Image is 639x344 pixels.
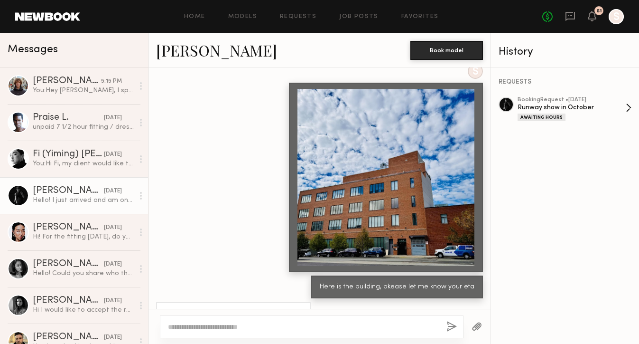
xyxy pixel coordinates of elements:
div: Praise L. [33,113,104,123]
div: [DATE] [104,187,122,196]
div: [PERSON_NAME] [33,223,104,232]
div: Hello! Could you share who the designers will be please [33,269,134,278]
div: You: Hey [PERSON_NAME], I spoke with my clients, and they’ve agreed to pay an additional $100 to ... [33,86,134,95]
a: Job Posts [339,14,379,20]
div: unpaid 7 1/2 hour fitting / dress rehearsal (no food for models at all for it) & stayed until 7:1... [33,123,134,132]
div: Fi (Yiming) [PERSON_NAME] [33,150,104,159]
a: S [609,9,624,24]
div: Here is the building, pkease let me know your eta [320,282,474,293]
div: [DATE] [104,296,122,306]
div: 61 [596,9,602,14]
div: [DATE] [104,223,122,232]
div: [PERSON_NAME] [33,296,104,306]
div: [DATE] [104,114,122,123]
div: [PERSON_NAME] [33,333,104,342]
div: [DATE] [104,150,122,159]
div: REQUESTS [499,79,631,86]
div: 5:15 PM [101,77,122,86]
div: Awaiting Hours [518,114,565,121]
a: Requests [280,14,316,20]
a: Favorites [401,14,439,20]
button: Book model [410,41,483,60]
div: Hi! For the fitting [DATE], do you need us for the whole time or can we come in whenever during t... [33,232,134,241]
div: [PERSON_NAME] [33,259,104,269]
div: [PERSON_NAME] [33,76,101,86]
span: Messages [8,44,58,55]
div: Hello! I just arrived and am on the 5th floor [33,196,134,205]
div: Hi I would like to accept the request could you give me more details please [33,306,134,315]
a: Book model [410,46,483,54]
div: History [499,47,631,57]
div: [DATE] [104,260,122,269]
a: Home [184,14,205,20]
a: Models [228,14,257,20]
a: [PERSON_NAME] [156,40,277,60]
div: You: Hi Fi, my client would like to know everyone's eta for the show [DATE]. [33,159,134,168]
div: [PERSON_NAME] [33,186,104,196]
div: booking Request • [DATE] [518,97,626,103]
div: [DATE] [104,333,122,342]
div: Hello! I just arrived and am on the 5th floor [165,308,302,319]
div: Runway show in October [518,103,626,112]
a: bookingRequest •[DATE]Runway show in OctoberAwaiting Hours [518,97,631,121]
